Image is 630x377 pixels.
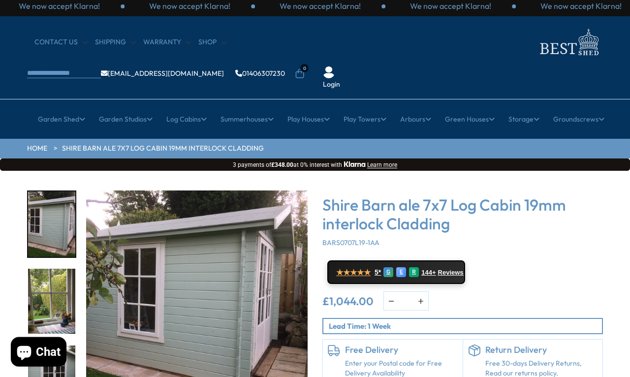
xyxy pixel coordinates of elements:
a: Log Cabins [166,107,207,131]
a: Garden Studios [99,107,153,131]
p: We now accept Klarna! [149,0,230,11]
a: 0 [295,69,305,79]
h6: Free Delivery [345,345,458,355]
a: Garden Shed [38,107,85,131]
a: Shire Barn ale 7x7 Log Cabin 19mm interlock Cladding [62,144,264,154]
a: CONTACT US [34,37,88,47]
div: 2 / 11 [27,268,76,335]
a: ★★★★★ 5* G E R 144+ Reviews [327,260,465,284]
h6: Return Delivery [485,345,598,355]
img: Barnsdale_2_cea6fa23-7322-4614-ab76-fb9754416e1c_200x200.jpg [28,191,75,257]
div: R [409,267,419,277]
a: Groundscrews [553,107,604,131]
p: We now accept Klarna! [540,0,622,11]
span: BARS0707L19-1AA [322,238,379,247]
a: 01406307230 [235,70,285,77]
a: Warranty [143,37,191,47]
p: We now accept Klarna! [280,0,361,11]
div: E [396,267,406,277]
a: Play Houses [287,107,330,131]
div: 3 / 3 [255,0,385,11]
a: Summerhouses [220,107,274,131]
span: 0 [300,64,309,72]
a: Green Houses [445,107,495,131]
a: Arbours [400,107,431,131]
div: G [383,267,393,277]
a: Shop [198,37,226,47]
div: 2 / 3 [125,0,255,11]
p: Lead Time: 1 Week [329,321,602,331]
a: Login [323,80,340,90]
div: 1 / 3 [385,0,516,11]
p: We now accept Klarna! [19,0,100,11]
inbox-online-store-chat: Shopify online store chat [8,337,69,369]
a: Shipping [95,37,136,47]
a: [EMAIL_ADDRESS][DOMAIN_NAME] [101,70,224,77]
h3: Shire Barn ale 7x7 Log Cabin 19mm interlock Cladding [322,195,603,233]
img: Barnsdale_3_4855ff5d-416b-49fb-b135-f2c42e7340e7_200x200.jpg [28,269,75,334]
ins: £1,044.00 [322,296,374,307]
span: Reviews [438,269,464,277]
a: HOME [27,144,47,154]
img: logo [534,26,603,58]
div: 1 / 11 [27,190,76,258]
span: 144+ [421,269,436,277]
p: We now accept Klarna! [410,0,491,11]
a: Play Towers [344,107,386,131]
a: Storage [508,107,539,131]
span: ★★★★★ [336,268,371,277]
img: User Icon [323,66,335,78]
